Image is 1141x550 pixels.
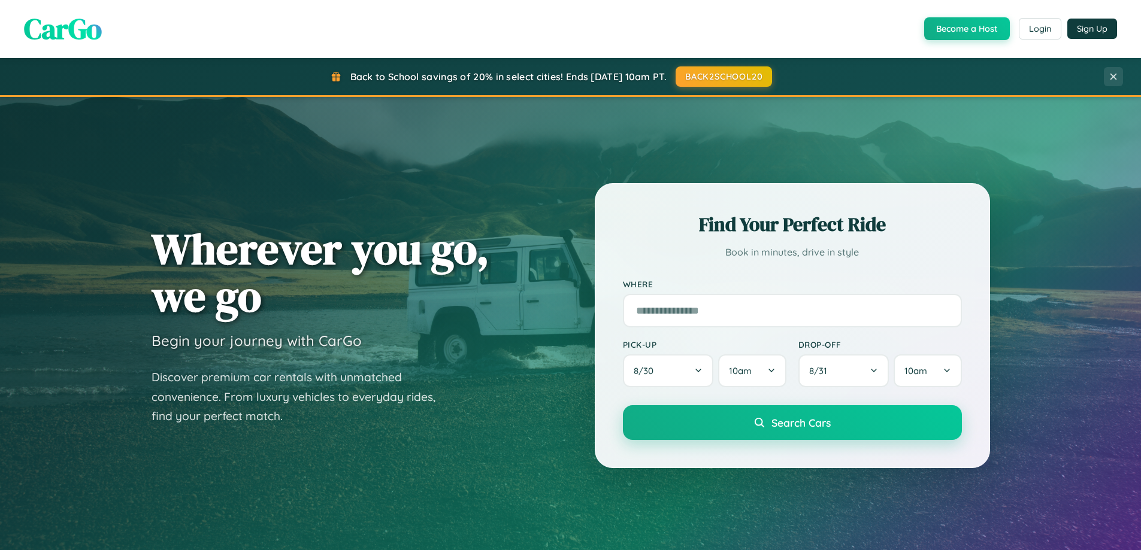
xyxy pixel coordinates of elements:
button: Search Cars [623,405,962,440]
h3: Begin your journey with CarGo [152,332,362,350]
label: Pick-up [623,339,786,350]
button: Login [1019,18,1061,39]
span: 10am [904,365,927,376]
span: 8 / 31 [809,365,833,376]
span: Search Cars [771,416,831,429]
button: Sign Up [1067,19,1117,39]
button: BACK2SCHOOL20 [676,66,772,87]
h2: Find Your Perfect Ride [623,211,962,238]
button: 8/30 [623,354,714,387]
p: Book in minutes, drive in style [623,244,962,261]
span: 8 / 30 [634,365,659,376]
button: 10am [718,354,786,387]
button: Become a Host [924,17,1010,40]
button: 10am [894,354,961,387]
h1: Wherever you go, we go [152,225,489,320]
button: 8/31 [798,354,889,387]
span: CarGo [24,9,102,48]
p: Discover premium car rentals with unmatched convenience. From luxury vehicles to everyday rides, ... [152,367,451,426]
span: 10am [729,365,752,376]
label: Where [623,279,962,289]
label: Drop-off [798,339,962,350]
span: Back to School savings of 20% in select cities! Ends [DATE] 10am PT. [350,71,667,83]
